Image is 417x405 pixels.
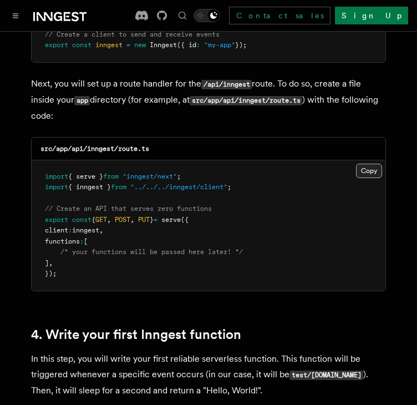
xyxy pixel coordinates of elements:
[72,41,91,49] span: const
[31,351,386,398] p: In this step, you will write your first reliable serverless function. This function will be trigg...
[196,41,200,49] span: :
[289,371,363,380] code: test/[DOMAIN_NAME]
[161,216,181,224] span: serve
[115,216,130,224] span: POST
[138,216,150,224] span: PUT
[181,216,189,224] span: ({
[229,7,330,24] a: Contact sales
[84,237,88,245] span: [
[123,173,177,180] span: "inngest/next"
[194,9,220,22] button: Toggle dark mode
[45,31,220,38] span: // Create a client to send and receive events
[227,183,231,191] span: ;
[68,173,103,180] span: { serve }
[235,41,247,49] span: });
[126,41,130,49] span: =
[130,183,227,191] span: "../../../inngest/client"
[45,259,49,267] span: ]
[49,259,53,267] span: ,
[154,216,157,224] span: =
[91,216,95,224] span: {
[45,216,68,224] span: export
[72,226,99,234] span: inngest
[95,41,123,49] span: inngest
[45,270,57,277] span: });
[9,9,22,22] button: Toggle navigation
[68,226,72,234] span: :
[130,216,134,224] span: ,
[45,183,68,191] span: import
[45,226,68,234] span: client
[72,216,91,224] span: const
[111,183,126,191] span: from
[31,76,386,124] p: Next, you will set up a route handler for the route. To do so, create a file inside your director...
[150,41,177,49] span: Inngest
[177,173,181,180] span: ;
[60,248,243,256] span: /* your functions will be passed here later! */
[99,226,103,234] span: ,
[45,237,80,245] span: functions
[31,327,241,342] a: 4. Write your first Inngest function
[107,216,111,224] span: ,
[45,205,212,212] span: // Create an API that serves zero functions
[74,96,90,105] code: app
[134,41,146,49] span: new
[356,164,382,178] button: Copy
[335,7,408,24] a: Sign Up
[103,173,119,180] span: from
[204,41,235,49] span: "my-app"
[190,96,302,105] code: src/app/api/inngest/route.ts
[68,183,111,191] span: { inngest }
[45,41,68,49] span: export
[45,173,68,180] span: import
[80,237,84,245] span: :
[40,145,149,153] code: src/app/api/inngest/route.ts
[95,216,107,224] span: GET
[176,9,189,22] button: Find something...
[201,80,252,89] code: /api/inngest
[177,41,196,49] span: ({ id
[150,216,154,224] span: }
